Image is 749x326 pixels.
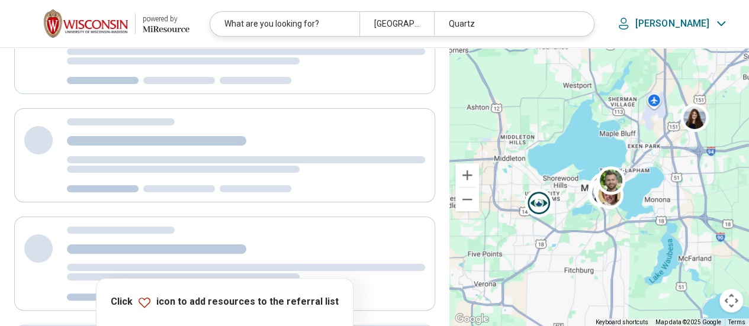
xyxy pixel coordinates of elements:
[359,12,434,36] div: [GEOGRAPHIC_DATA], [GEOGRAPHIC_DATA]
[455,188,479,211] button: Zoom out
[19,9,189,38] a: University of Wisconsin-Madisonpowered by
[143,14,189,24] div: powered by
[728,319,745,325] a: Terms (opens in new tab)
[635,18,709,30] p: [PERSON_NAME]
[719,289,743,312] button: Map camera controls
[455,163,479,187] button: Zoom in
[210,12,359,36] div: What are you looking for?
[434,12,583,36] div: Quartz
[587,178,616,206] div: 2
[111,295,339,309] p: Click icon to add resources to the referral list
[655,319,721,325] span: Map data ©2025 Google
[44,9,128,38] img: University of Wisconsin-Madison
